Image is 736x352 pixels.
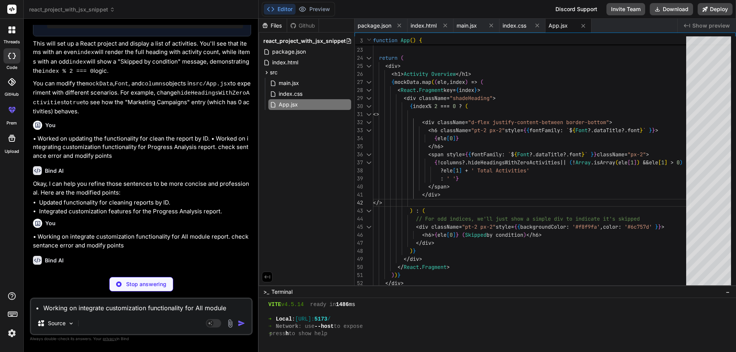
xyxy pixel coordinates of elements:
span: + [465,167,468,174]
span: Fragment [419,87,444,93]
span: 0 [677,159,680,166]
span: dataTitle [594,127,621,134]
span: > [468,70,471,77]
span: index.css [503,22,526,29]
span: ele [437,79,447,85]
span: { [419,37,422,44]
span: react_project_with_jsx_snippet [263,37,346,45]
code: index [69,59,86,65]
span: div [428,191,437,198]
span: dataTitle [536,151,563,158]
img: Pick Models [68,320,74,327]
span: || [560,159,566,166]
span: </ [404,255,410,262]
span: = [520,127,523,134]
code: hideHeadingsWithZeroActivities [33,90,250,106]
span: < [404,95,407,102]
span: ( [401,54,404,61]
code: src/App.jsx [192,81,230,87]
span: ele [618,159,628,166]
span: % [428,103,431,110]
span: : [566,223,569,230]
span: ! [572,159,575,166]
span: "px-2" [628,151,646,158]
span: 3 [355,37,363,45]
h6: You [45,121,56,129]
span: ] [453,135,456,142]
span: mockData [394,79,419,85]
code: Font [115,81,128,87]
span: function [373,37,398,44]
span: : [502,151,505,158]
span: ?. [621,127,628,134]
span: = [511,223,514,230]
span: isArray [594,159,615,166]
div: 46 [355,231,363,239]
span: ( [434,79,437,85]
span: } [594,151,597,158]
span: 1 [456,167,459,174]
span: { [526,127,529,134]
div: Click to collapse the range. [364,118,374,126]
button: Deploy [698,3,733,15]
span: } [658,223,661,230]
span: react_project_with_jsx_snippet [29,6,115,13]
button: − [724,286,731,298]
span: { [517,223,520,230]
span: } [582,151,585,158]
span: span [434,183,447,190]
span: { [465,151,468,158]
span: [ [453,167,456,174]
span: ele [437,135,447,142]
span: ] [453,231,456,238]
div: Click to collapse the range. [364,126,374,134]
span: '#f8f9fa' [572,223,600,230]
li: Updated functionality for cleaning reports by ID. [39,198,251,207]
span: ! [437,159,440,166]
div: 28 [355,86,363,94]
span: 0 [450,135,453,142]
button: Preview [296,4,333,15]
p: • Working on integrate customization functionality for All module report. check sentance error an... [33,232,251,250]
span: . [419,79,422,85]
span: < [385,62,388,69]
span: [ [628,159,631,166]
button: Invite Team [606,3,645,15]
span: index.css [278,89,303,98]
img: attachment [226,319,235,328]
div: 34 [355,134,363,142]
p: • Worked on updating the functionality for clean the report by ID. • Worked on integrating custom... [33,134,251,160]
h6: Bind AI [45,167,64,175]
div: 44 [355,215,363,223]
span: { [572,127,575,134]
span: ( [410,37,413,44]
div: 43 [355,207,363,215]
div: Click to collapse the range. [364,151,374,159]
div: Click to collapse the range. [364,86,374,94]
span: ( [422,207,425,214]
span: font [628,127,640,134]
span: backgroundColor [520,223,566,230]
span: by condition [486,231,523,238]
div: 47 [355,239,363,247]
span: color [603,223,618,230]
span: ( [431,79,434,85]
span: </ [422,191,428,198]
span: } [655,223,658,230]
div: 50 [355,263,363,271]
span: . [591,159,594,166]
span: Show preview [692,22,730,29]
span: ?. [529,151,536,158]
span: { [410,103,413,110]
label: code [7,64,17,71]
h6: Bind AI [45,257,64,264]
span: > [609,119,612,126]
span: fontFamily [471,151,502,158]
code: columns [141,81,166,87]
span: '#6c757d' [624,223,652,230]
span: { [391,79,394,85]
code: mockData [85,81,113,87]
span: h1 [462,70,468,77]
span: fontFamily [529,127,560,134]
span: index [413,103,428,110]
